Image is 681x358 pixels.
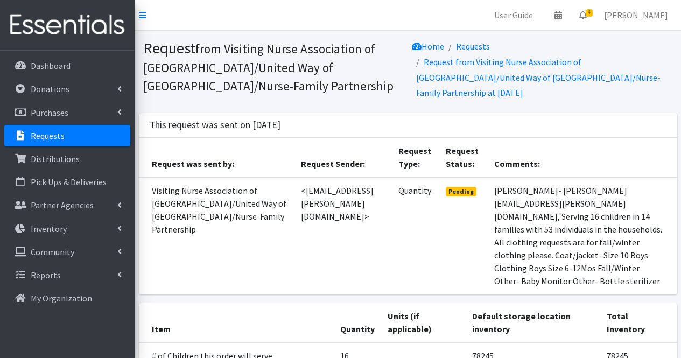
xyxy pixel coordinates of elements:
[392,138,440,177] th: Request Type:
[4,218,130,240] a: Inventory
[31,293,92,304] p: My Organization
[31,200,94,210] p: Partner Agencies
[446,187,476,196] span: Pending
[294,177,392,294] td: <[EMAIL_ADDRESS][PERSON_NAME][DOMAIN_NAME]>
[488,177,677,294] td: [PERSON_NAME]- [PERSON_NAME][EMAIL_ADDRESS][PERSON_NAME][DOMAIN_NAME], Serving 16 children in 14 ...
[4,241,130,263] a: Community
[143,41,394,94] small: from Visiting Nurse Association of [GEOGRAPHIC_DATA]/United Way of [GEOGRAPHIC_DATA]/Nurse-Family...
[31,107,68,118] p: Purchases
[31,130,65,141] p: Requests
[4,7,130,43] img: HumanEssentials
[31,223,67,234] p: Inventory
[4,125,130,146] a: Requests
[139,177,294,294] td: Visiting Nurse Association of [GEOGRAPHIC_DATA]/United Way of [GEOGRAPHIC_DATA]/Nurse-Family Part...
[412,41,444,52] a: Home
[466,303,600,342] th: Default storage location inventory
[595,4,677,26] a: [PERSON_NAME]
[4,194,130,216] a: Partner Agencies
[600,303,677,342] th: Total Inventory
[4,148,130,170] a: Distributions
[31,177,107,187] p: Pick Ups & Deliveries
[456,41,490,52] a: Requests
[381,303,466,342] th: Units (if applicable)
[4,287,130,309] a: My Organization
[31,153,80,164] p: Distributions
[488,138,677,177] th: Comments:
[150,120,280,131] h3: This request was sent on [DATE]
[334,303,381,342] th: Quantity
[586,9,593,17] span: 4
[4,55,130,76] a: Dashboard
[4,78,130,100] a: Donations
[31,247,74,257] p: Community
[571,4,595,26] a: 4
[139,138,294,177] th: Request was sent by:
[31,83,69,94] p: Donations
[4,264,130,286] a: Reports
[439,138,488,177] th: Request Status:
[486,4,542,26] a: User Guide
[416,57,661,99] a: Request from Visiting Nurse Association of [GEOGRAPHIC_DATA]/United Way of [GEOGRAPHIC_DATA]/Nurs...
[294,138,392,177] th: Request Sender:
[31,60,71,71] p: Dashboard
[31,270,61,280] p: Reports
[139,303,334,342] th: Item
[392,177,440,294] td: Quantity
[4,102,130,123] a: Purchases
[4,171,130,193] a: Pick Ups & Deliveries
[143,39,404,95] h1: Request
